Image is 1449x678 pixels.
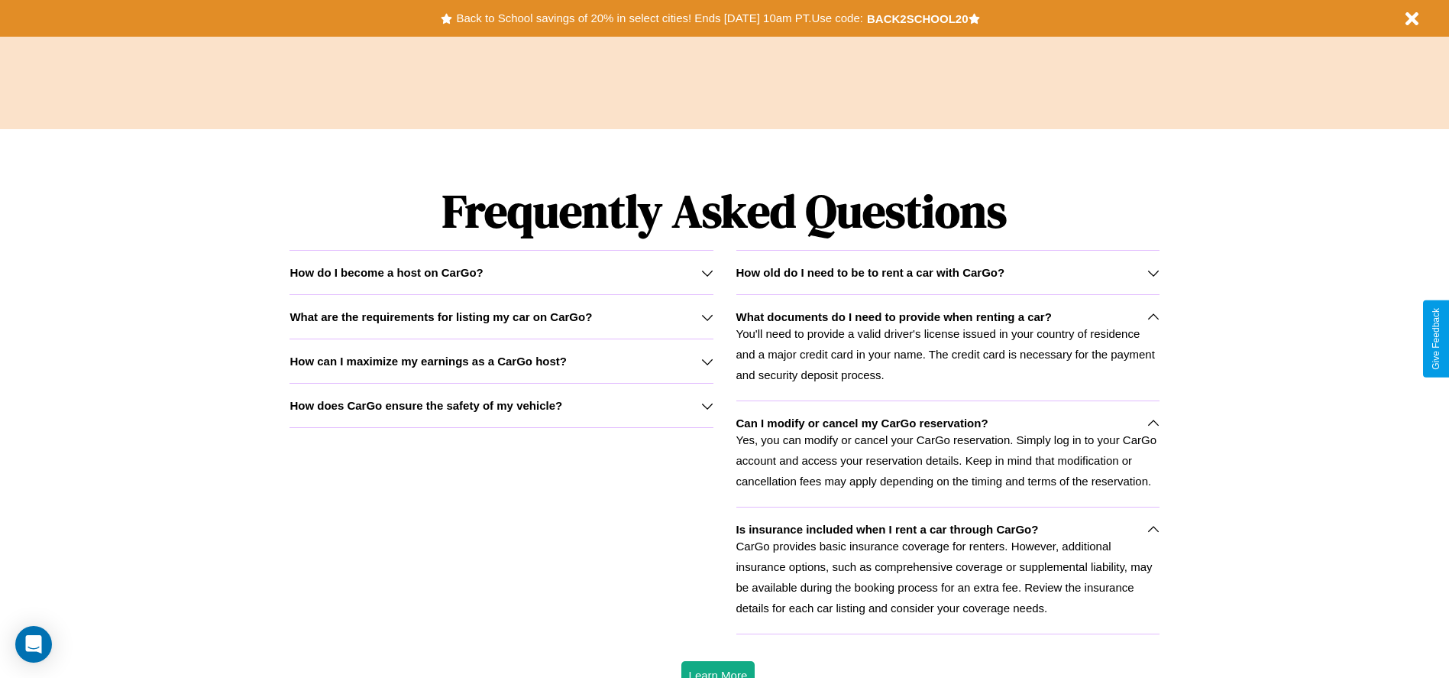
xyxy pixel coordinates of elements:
[867,12,969,25] b: BACK2SCHOOL20
[736,536,1160,618] p: CarGo provides basic insurance coverage for renters. However, additional insurance options, such ...
[289,310,592,323] h3: What are the requirements for listing my car on CarGo?
[289,399,562,412] h3: How does CarGo ensure the safety of my vehicle?
[289,355,567,368] h3: How can I maximize my earnings as a CarGo host?
[736,523,1039,536] h3: Is insurance included when I rent a car through CarGo?
[736,310,1052,323] h3: What documents do I need to provide when renting a car?
[1431,308,1441,370] div: Give Feedback
[736,323,1160,385] p: You'll need to provide a valid driver's license issued in your country of residence and a major c...
[452,8,866,29] button: Back to School savings of 20% in select cities! Ends [DATE] 10am PT.Use code:
[736,266,1005,279] h3: How old do I need to be to rent a car with CarGo?
[289,172,1159,250] h1: Frequently Asked Questions
[15,626,52,663] div: Open Intercom Messenger
[289,266,483,279] h3: How do I become a host on CarGo?
[736,417,988,430] h3: Can I modify or cancel my CarGo reservation?
[736,430,1160,491] p: Yes, you can modify or cancel your CarGo reservation. Simply log in to your CarGo account and acc...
